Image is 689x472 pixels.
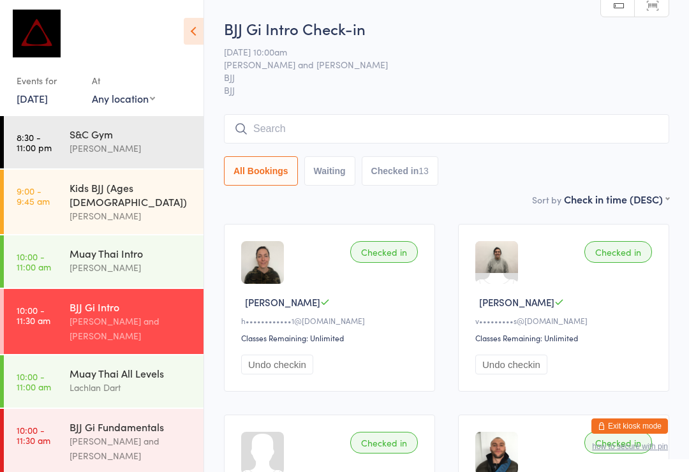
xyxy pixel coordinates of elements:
[70,246,193,260] div: Muay Thai Intro
[70,127,193,141] div: S&C Gym
[241,355,313,374] button: Undo checkin
[70,260,193,275] div: [PERSON_NAME]
[17,70,79,91] div: Events for
[475,315,656,326] div: v•••••••••s@[DOMAIN_NAME]
[92,70,155,91] div: At
[13,10,61,57] img: Dominance MMA Abbotsford
[592,442,668,451] button: how to secure with pin
[475,332,656,343] div: Classes Remaining: Unlimited
[241,332,422,343] div: Classes Remaining: Unlimited
[70,380,193,395] div: Lachlan Dart
[4,170,204,234] a: 9:00 -9:45 amKids BJJ (Ages [DEMOGRAPHIC_DATA])[PERSON_NAME]
[419,166,429,176] div: 13
[17,305,50,325] time: 10:00 - 11:30 am
[224,84,669,96] span: BJJ
[17,425,50,445] time: 10:00 - 11:30 am
[224,71,649,84] span: BJJ
[70,420,193,434] div: BJJ Gi Fundamentals
[532,193,561,206] label: Sort by
[17,186,50,206] time: 9:00 - 9:45 am
[224,18,669,39] h2: BJJ Gi Intro Check-in
[350,432,418,454] div: Checked in
[362,156,438,186] button: Checked in13
[475,355,547,374] button: Undo checkin
[304,156,355,186] button: Waiting
[17,251,51,272] time: 10:00 - 11:00 am
[70,181,193,209] div: Kids BJJ (Ages [DEMOGRAPHIC_DATA])
[591,418,668,434] button: Exit kiosk mode
[584,432,652,454] div: Checked in
[70,209,193,223] div: [PERSON_NAME]
[224,58,649,71] span: [PERSON_NAME] and [PERSON_NAME]
[17,132,52,152] time: 8:30 - 11:00 pm
[70,314,193,343] div: [PERSON_NAME] and [PERSON_NAME]
[17,91,48,105] a: [DATE]
[4,235,204,288] a: 10:00 -11:00 amMuay Thai Intro[PERSON_NAME]
[70,366,193,380] div: Muay Thai All Levels
[92,91,155,105] div: Any location
[70,141,193,156] div: [PERSON_NAME]
[584,241,652,263] div: Checked in
[224,156,298,186] button: All Bookings
[245,295,320,309] span: [PERSON_NAME]
[4,355,204,408] a: 10:00 -11:00 amMuay Thai All LevelsLachlan Dart
[224,45,649,58] span: [DATE] 10:00am
[70,300,193,314] div: BJJ Gi Intro
[475,241,518,273] img: image1531899462.png
[564,192,669,206] div: Check in time (DESC)
[479,295,554,309] span: [PERSON_NAME]
[350,241,418,263] div: Checked in
[241,241,284,284] img: image1624061208.png
[70,434,193,463] div: [PERSON_NAME] and [PERSON_NAME]
[224,114,669,144] input: Search
[4,116,204,168] a: 8:30 -11:00 pmS&C Gym[PERSON_NAME]
[17,371,51,392] time: 10:00 - 11:00 am
[241,315,422,326] div: h••••••••••••1@[DOMAIN_NAME]
[4,289,204,354] a: 10:00 -11:30 amBJJ Gi Intro[PERSON_NAME] and [PERSON_NAME]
